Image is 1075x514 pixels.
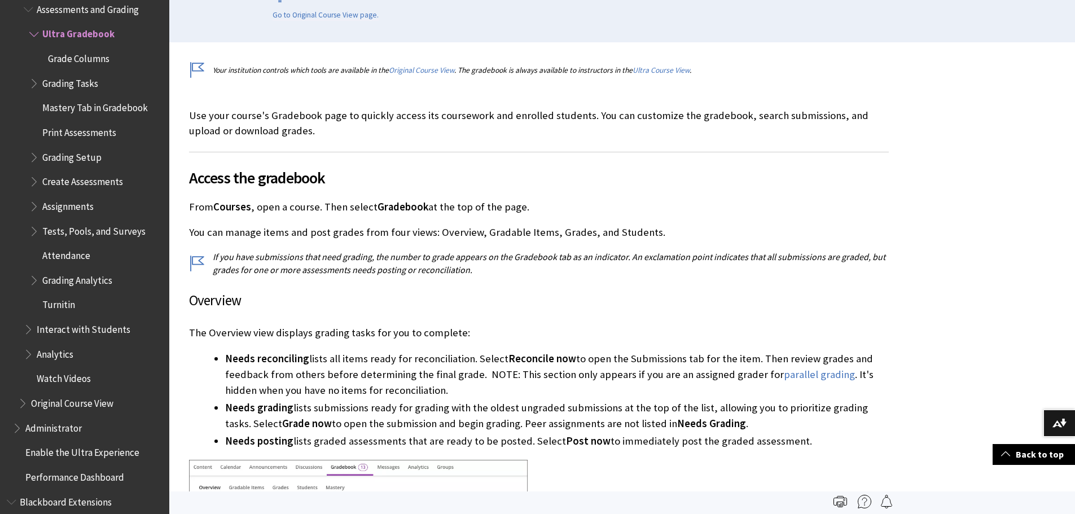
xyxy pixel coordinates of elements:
[189,251,889,276] p: If you have submissions that need grading, the number to grade appears on the Gradebook tab as an...
[378,200,428,213] span: Gradebook
[42,197,94,212] span: Assignments
[225,433,889,449] li: lists graded assessments that are ready to be posted. Select to immediately post the graded asses...
[37,370,91,385] span: Watch Videos
[42,148,102,163] span: Grading Setup
[42,99,148,114] span: Mastery Tab in Gradebook
[42,25,115,40] span: Ultra Gradebook
[37,320,130,335] span: Interact with Students
[189,200,889,214] p: From , open a course. Then select at the top of the page.
[389,65,454,75] a: Original Course View
[566,434,611,447] span: Post now
[784,368,855,381] a: parallel grading
[25,443,139,459] span: Enable the Ultra Experience
[833,495,847,508] img: Print
[42,296,75,311] span: Turnitin
[31,394,113,409] span: Original Course View
[42,246,90,261] span: Attendance
[25,468,124,483] span: Performance Dashboard
[42,271,112,286] span: Grading Analytics
[282,417,332,430] span: Grade now
[25,419,82,434] span: Administrator
[42,222,146,237] span: Tests, Pools, and Surveys
[225,434,293,447] span: Needs posting
[993,444,1075,465] a: Back to top
[37,345,73,360] span: Analytics
[189,225,889,240] p: You can manage items and post grades from four views: Overview, Gradable Items, Grades, and Stude...
[633,65,690,75] a: Ultra Course View
[189,326,889,340] p: The Overview view displays grading tasks for you to complete:
[677,417,746,430] span: Needs Grading
[225,351,889,398] li: lists all items ready for reconciliation. Select to open the Submissions tab for the item. Then r...
[225,352,309,365] span: Needs reconciling
[189,166,889,190] span: Access the gradebook
[189,290,889,311] h3: Overview
[273,10,379,20] a: Go to Original Course View page.
[189,108,889,138] p: Use your course's Gradebook page to quickly access its coursework and enrolled students. You can ...
[225,401,293,414] span: Needs grading
[213,200,251,213] span: Courses
[42,172,123,187] span: Create Assessments
[42,74,98,89] span: Grading Tasks
[225,400,889,432] li: lists submissions ready for grading with the oldest ungraded submissions at the top of the list, ...
[508,352,576,365] span: Reconcile now
[48,49,109,64] span: Grade Columns
[189,65,889,76] p: Your institution controls which tools are available in the . The gradebook is always available to...
[20,493,112,508] span: Blackboard Extensions
[880,495,893,508] img: Follow this page
[42,123,116,138] span: Print Assessments
[858,495,871,508] img: More help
